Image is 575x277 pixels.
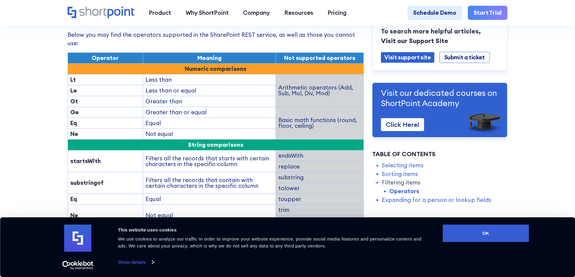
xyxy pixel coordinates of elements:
[64,225,91,252] img: logo
[143,85,276,96] td: Less than or equal
[143,107,276,118] td: Greater than or equal
[143,172,276,194] td: Filters all the records that contain with certain characters in the specific column
[68,30,364,48] p: Below you may find the operators supported in the SharePoint REST service, as well as those you c...
[70,212,78,219] strong: Ne
[178,6,236,20] a: Why ShortPoint
[439,52,490,63] a: Submit a ticket
[51,261,104,270] a: Usercentrics Cookiebot - opens in a new window
[381,87,499,108] p: Visit our dedicated courses on ShortPoint Academy
[276,150,364,161] td: endsWith
[276,161,364,172] td: replace
[143,129,276,140] td: Not equal
[284,54,355,61] span: Not supported operators
[143,74,276,85] td: Less than
[70,87,77,94] strong: Le
[236,6,277,20] a: Company
[70,157,101,165] strong: startsWith
[143,150,276,172] td: Filters all the records that starts with certain characters in the specific column
[186,8,229,17] div: Why ShortPoint
[118,258,154,267] a: Show details
[118,236,422,248] span: We use cookies to analyze our traffic in order to improve your website experience, provide social...
[327,8,347,17] div: Pricing
[276,216,364,226] td: concat
[276,172,364,183] td: substring
[143,194,276,205] td: Equal
[372,150,507,159] div: Table of Contents
[381,52,434,62] a: Visit support site
[382,195,491,204] a: Expanding for a person or lookup fields
[118,226,429,234] div: This website uses cookies
[407,6,462,20] a: Schedule Demo
[70,130,78,137] strong: Ne
[276,107,364,139] td: Basic math functions (round, floor, ceiling)
[277,6,321,20] a: Resources
[143,96,276,107] td: Greater than
[276,194,364,205] td: toupper
[243,8,270,17] div: Company
[70,119,77,127] strong: Eq
[143,118,276,128] td: Equal
[70,98,78,105] strong: Gt
[185,65,246,72] strong: Numeric comparisons
[276,205,364,216] td: trim
[276,183,364,194] td: tolower
[276,74,364,107] td: Arithmetic operators (Add, Sub, Mul, Div, Mod)
[321,6,354,20] a: Pricing
[70,76,76,83] strong: Lt
[284,8,313,17] div: Resources
[389,187,419,196] a: Operators
[70,195,77,203] strong: Eq
[92,54,119,61] span: Operator
[188,141,243,148] span: String comparisons
[68,7,134,19] a: Home
[382,169,418,178] a: Sorting items
[70,179,104,186] strong: substringof
[70,109,79,116] strong: Ge
[382,178,420,187] a: Filtering items
[443,225,529,242] button: OK
[143,205,276,226] td: Not equal
[149,8,171,17] div: Product
[382,161,423,170] a: Selecting items
[381,26,499,46] p: To search more helpful articles, Visit our Support Site
[142,6,178,20] a: Product
[381,118,424,131] a: Click Here!
[468,6,507,20] a: Start Trial
[197,54,222,61] span: Meaning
